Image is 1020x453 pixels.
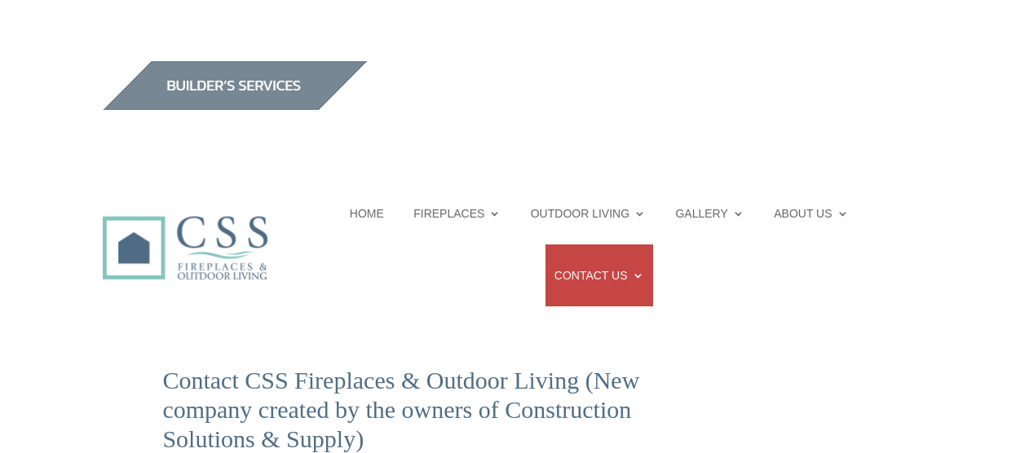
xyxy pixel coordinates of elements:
[102,98,368,113] a: builder services construction supply
[413,183,501,244] a: FIREPLACES
[675,183,744,244] a: GALLERY
[774,183,848,244] a: ABOUT US
[350,183,384,244] a: HOME
[102,171,267,288] img: CSS Fireplaces & Outdoor Living (Formerly Construction Solutions & Supply)- Jacksonville Ormond B...
[102,61,368,110] img: builders_btn
[554,244,644,306] a: CONTACT US
[531,183,646,244] a: OUTDOOR LIVING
